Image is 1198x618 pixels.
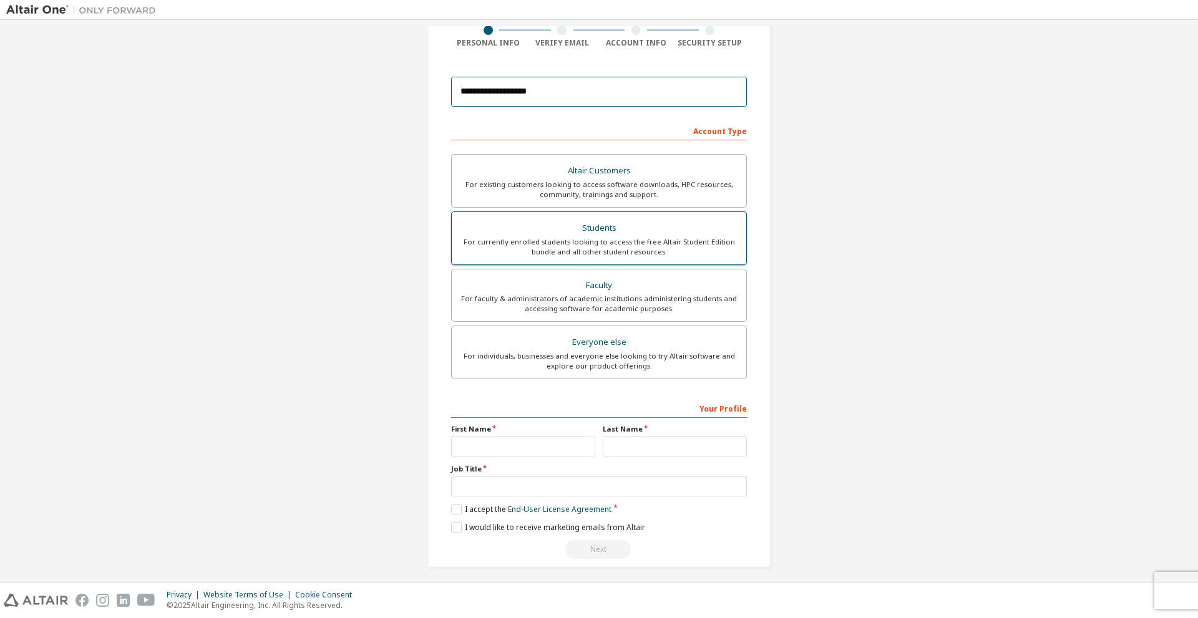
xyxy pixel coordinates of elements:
label: I would like to receive marketing emails from Altair [451,522,645,533]
img: instagram.svg [96,594,109,607]
a: End-User License Agreement [508,504,611,514]
label: Last Name [603,424,747,434]
div: Account Type [451,120,747,140]
div: Verify Email [525,38,600,48]
div: Your Profile [451,398,747,418]
div: For currently enrolled students looking to access the free Altair Student Edition bundle and all ... [459,237,739,257]
div: Read and acccept EULA to continue [451,540,747,559]
div: Personal Info [451,38,525,48]
label: First Name [451,424,595,434]
div: Altair Customers [459,162,739,180]
p: © 2025 Altair Engineering, Inc. All Rights Reserved. [167,600,359,611]
img: Altair One [6,4,162,16]
div: Security Setup [673,38,748,48]
img: facebook.svg [75,594,89,607]
div: For existing customers looking to access software downloads, HPC resources, community, trainings ... [459,180,739,200]
div: For faculty & administrators of academic institutions administering students and accessing softwa... [459,294,739,314]
div: Cookie Consent [295,590,359,600]
img: youtube.svg [137,594,155,607]
label: Job Title [451,464,747,474]
div: Website Terms of Use [203,590,295,600]
label: I accept the [451,504,611,514]
img: altair_logo.svg [4,594,68,607]
div: Privacy [167,590,203,600]
div: Students [459,220,739,237]
div: For individuals, businesses and everyone else looking to try Altair software and explore our prod... [459,351,739,371]
div: Account Info [599,38,673,48]
img: linkedin.svg [117,594,130,607]
div: Faculty [459,277,739,294]
div: Everyone else [459,334,739,351]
